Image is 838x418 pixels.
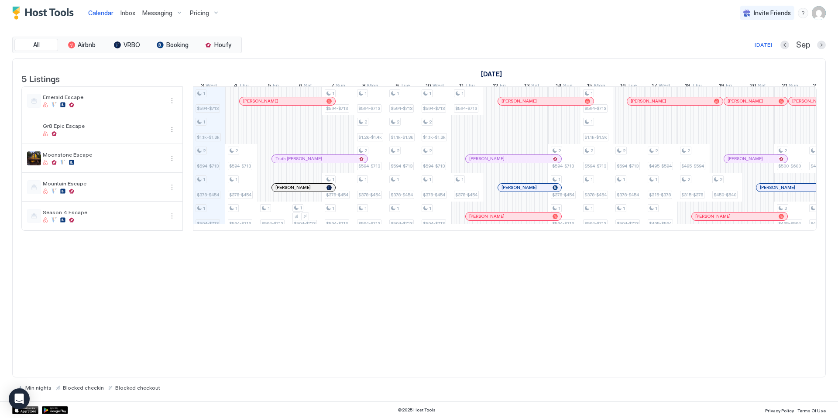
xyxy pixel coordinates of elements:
span: $594-$713 [391,163,412,169]
span: 2 [364,119,367,125]
a: September 1, 2025 [479,68,504,80]
span: $378-$454 [455,192,477,198]
span: Terms Of Use [797,408,826,413]
span: 2 [687,177,690,182]
a: September 5, 2025 [266,80,281,93]
span: 5 [268,82,271,91]
span: $495-$594 [778,221,801,226]
a: September 8, 2025 [360,80,381,93]
a: Host Tools Logo [12,7,78,20]
span: 21 [782,82,787,91]
span: 14 [556,82,562,91]
span: $378-$454 [326,192,348,198]
span: 1 [364,91,367,96]
span: $594-$713 [197,221,219,226]
button: More options [167,124,177,135]
span: 1 [591,206,593,211]
a: September 9, 2025 [393,80,412,93]
span: 13 [524,82,530,91]
span: Houfy [214,41,231,49]
button: [DATE] [753,40,773,50]
span: Min nights [25,384,52,391]
span: [PERSON_NAME] [469,213,505,219]
div: App Store [12,406,38,414]
span: Fri [726,82,732,91]
a: September 10, 2025 [423,80,446,93]
div: menu [167,124,177,135]
span: $495-$594 [649,163,672,169]
span: Season 4 Escape [43,209,163,216]
button: Next month [817,41,826,49]
span: $594-$713 [197,106,219,111]
span: 2 [720,177,722,182]
span: Sun [336,82,345,91]
span: 1 [332,177,334,182]
span: [PERSON_NAME] [792,98,828,104]
span: 1 [203,177,205,182]
a: September 17, 2025 [649,80,672,93]
span: 2 [364,148,367,154]
span: 2 [235,148,238,154]
span: $594-$713 [326,221,348,226]
span: 1 [332,91,334,96]
a: September 3, 2025 [199,80,219,93]
span: Tue [400,82,410,91]
span: Thu [239,82,249,91]
span: $594-$713 [584,163,606,169]
span: 2 [687,148,690,154]
span: $378-$454 [617,192,639,198]
span: 1 [655,177,657,182]
span: [PERSON_NAME] [728,98,763,104]
span: Wed [659,82,670,91]
span: [PERSON_NAME] [760,185,795,190]
a: September 22, 2025 [811,80,835,93]
a: September 13, 2025 [522,80,542,93]
span: Inbox [120,9,135,17]
span: 2 [623,148,625,154]
span: 1 [397,206,399,211]
span: 1 [268,206,270,211]
span: 12 [493,82,498,91]
a: September 16, 2025 [618,80,639,93]
span: $594-$713 [617,163,639,169]
span: $594-$713 [391,106,412,111]
div: listing image [27,123,41,137]
span: 1 [591,91,593,96]
span: 1 [591,119,593,125]
span: $1.2k-$1.4k [358,134,382,140]
span: $495-$594 [649,221,672,226]
span: [PERSON_NAME] [728,156,763,161]
div: listing image [27,151,41,165]
a: September 6, 2025 [297,80,314,93]
span: 2 [558,148,561,154]
span: 2 [397,119,399,125]
span: 2 [784,148,787,154]
div: menu [167,211,177,221]
button: Houfy [196,39,240,51]
span: 1 [558,206,560,211]
span: 1 [623,206,625,211]
span: Sat [531,82,539,91]
span: $594-$713 [358,221,380,226]
a: Terms Of Use [797,405,826,415]
span: 1 [655,206,657,211]
span: $594-$713 [229,221,251,226]
span: Mountain Escape [43,180,163,187]
div: menu [798,8,808,18]
span: Wed [433,82,444,91]
span: $378-$454 [229,192,251,198]
span: Sun [563,82,573,91]
span: 6 [299,82,302,91]
a: Inbox [120,8,135,17]
span: Wed [206,82,217,91]
span: 18 [685,82,690,91]
span: Sat [758,82,766,91]
span: 1 [591,177,593,182]
span: $594-$713 [261,221,283,226]
span: Blocked checkout [115,384,160,391]
a: Privacy Policy [765,405,794,415]
span: VRBO [124,41,140,49]
span: Moonstone Escape [43,151,163,158]
a: Google Play Store [42,406,68,414]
